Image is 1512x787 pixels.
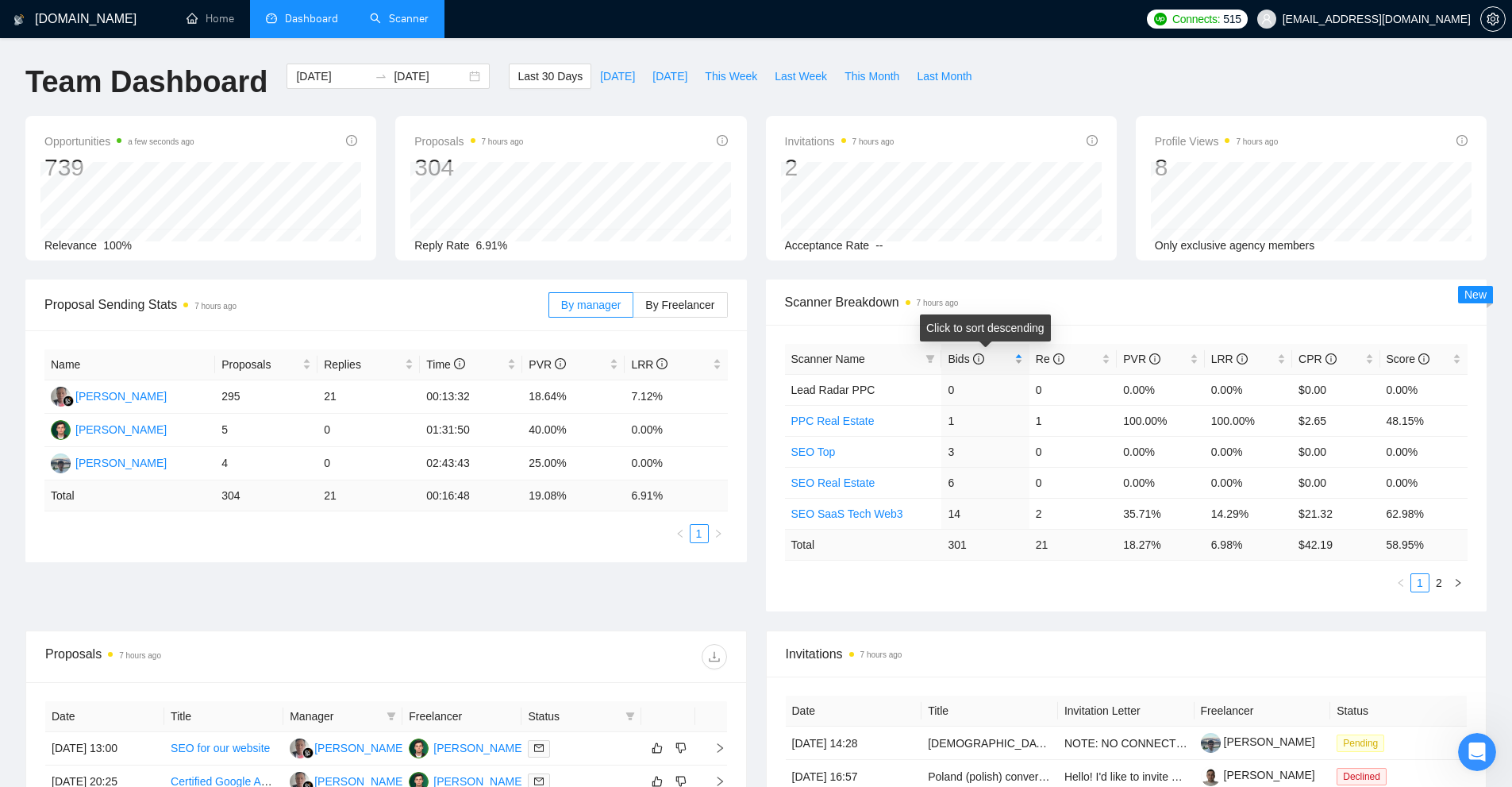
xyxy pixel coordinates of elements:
td: 0 [941,374,1029,405]
button: right [709,524,728,543]
a: [PERSON_NAME] [1201,769,1315,781]
td: 6 [941,467,1029,498]
td: 00:13:32 [420,380,522,414]
td: 0 [317,447,420,480]
td: $0.00 [1292,467,1379,498]
span: Last Month [917,68,971,85]
span: 100% [103,239,132,252]
button: like [648,739,667,758]
span: user [1261,14,1272,25]
span: LRR [1211,353,1248,365]
td: 25.00% [522,447,625,480]
img: gigradar-bm.png [302,747,314,758]
span: info-circle [973,353,984,365]
button: dislike [671,739,691,758]
a: homeHome [187,12,234,25]
td: 0 [1029,436,1117,467]
time: 7 hours ago [482,137,524,146]
td: SEO for our website [164,732,283,766]
th: Freelancer [402,701,521,732]
th: Title [164,701,283,732]
td: 301 [941,529,1029,560]
span: setting [1481,13,1505,25]
th: Date [45,701,164,732]
td: 02:43:43 [420,447,522,480]
a: WW[PERSON_NAME] [51,389,167,402]
button: Last Week [766,64,836,89]
span: to [375,70,387,83]
li: 1 [690,524,709,543]
td: 5 [215,414,317,447]
span: Proposals [221,356,299,373]
time: 7 hours ago [1236,137,1278,146]
td: 19.08 % [522,480,625,511]
td: 0.00% [1117,374,1204,405]
img: YM [51,453,71,473]
td: 0 [317,414,420,447]
span: info-circle [1456,135,1468,146]
span: 6.91% [476,239,508,252]
td: [DATE] 14:28 [786,727,922,760]
span: 515 [1223,10,1241,28]
span: Opportunities [44,132,194,151]
td: 0.00% [625,414,727,447]
li: Next Page [1449,573,1468,592]
div: Click to sort descending [920,314,1051,341]
span: By manager [561,299,621,311]
td: 62.98% [1380,498,1468,529]
li: 2 [1429,573,1449,592]
td: 00:16:48 [420,480,522,511]
a: Pending [1337,736,1391,749]
span: swap-right [375,70,387,83]
td: 0.00% [1380,467,1468,498]
span: download [702,650,726,663]
a: [DEMOGRAPHIC_DATA] Speakers of Polish – Talent Bench for Future Managed Services Recording Projects [928,737,1468,750]
span: info-circle [1325,353,1337,365]
li: Next Page [709,524,728,543]
img: gigradar-bm.png [63,395,74,407]
img: MS [409,739,429,758]
a: Poland (polish) conversation recording project [928,770,1154,783]
td: Total [44,480,215,511]
img: WW [51,387,71,407]
td: 14.29% [1205,498,1292,529]
td: $0.00 [1292,436,1379,467]
span: Manager [290,708,380,725]
td: 1 [941,405,1029,436]
td: 0.00% [625,447,727,480]
a: MS[PERSON_NAME] [51,422,167,435]
span: Dashboard [285,12,338,25]
span: info-circle [1237,353,1248,365]
button: This Month [836,64,908,89]
span: Status [528,708,618,725]
span: CPR [1298,353,1336,365]
img: upwork-logo.png [1154,13,1167,25]
time: 7 hours ago [194,302,237,311]
a: WW[PERSON_NAME] [290,774,406,787]
td: 21 [1029,529,1117,560]
button: setting [1480,6,1506,32]
iframe: Intercom live chat [1458,733,1496,771]
th: Status [1330,696,1467,727]
span: This Month [844,68,899,85]
td: 0.00% [1205,374,1292,405]
li: Previous Page [671,524,690,543]
td: 21 [317,480,420,511]
td: 18.64% [522,380,625,414]
span: Acceptance Rate [785,239,870,252]
span: left [1396,578,1406,588]
th: Manager [283,701,402,732]
td: 295 [215,380,317,414]
td: $ 42.19 [1292,529,1379,560]
input: End date [394,68,466,85]
td: 0.00% [1380,374,1468,405]
span: Declined [1337,768,1387,785]
td: $2.65 [1292,405,1379,436]
span: Re [1036,353,1064,365]
img: c1yLN9BrpTOnMko8L4hKqfKzBu8W7JWuvlIgKOOIYXFoXMljbb3XOj8jfb_oi3neuC [1201,766,1221,786]
a: 1 [1411,574,1429,592]
button: left [1391,573,1410,592]
button: right [1449,573,1468,592]
a: 1 [691,525,708,542]
span: Reply Rate [414,239,469,252]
